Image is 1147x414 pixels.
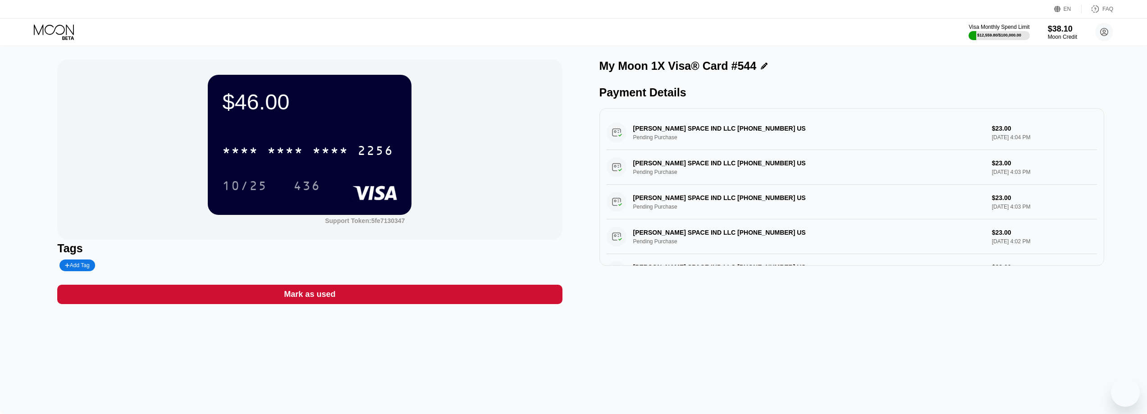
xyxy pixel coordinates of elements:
div: EN [1054,5,1082,14]
div: Mark as used [284,289,335,300]
div: $38.10 [1048,24,1077,34]
div: Add Tag [59,259,95,271]
div: Add Tag [65,262,89,268]
div: $46.00 [222,89,397,114]
div: Tags [57,242,562,255]
div: 10/25 [215,174,274,197]
div: 10/25 [222,180,267,194]
div: Support Token:5fe7130347 [325,217,405,224]
div: Mark as used [57,285,562,304]
iframe: Кнопка запуска окна обмена сообщениями [1111,378,1140,407]
div: Payment Details [599,86,1104,99]
div: $12,559.80 / $100,000.00 [977,33,1021,37]
div: Support Token: 5fe7130347 [325,217,405,224]
div: My Moon 1X Visa® Card #544 [599,59,757,73]
div: 2256 [357,145,393,159]
div: $38.10Moon Credit [1048,24,1077,40]
div: FAQ [1082,5,1113,14]
div: Visa Monthly Spend Limit$12,559.80/$100,000.00 [969,24,1029,40]
div: 436 [287,174,327,197]
div: 436 [293,180,320,194]
div: Moon Credit [1048,34,1077,40]
div: EN [1064,6,1071,12]
div: FAQ [1102,6,1113,12]
div: Visa Monthly Spend Limit [969,24,1029,30]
